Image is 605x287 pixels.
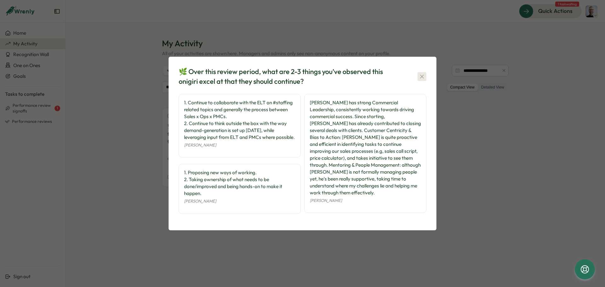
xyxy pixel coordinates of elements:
div: 1. Continue to collaborate with the ELT on #staffing related topics and generally the process bet... [184,99,295,141]
div: [PERSON_NAME] has strong Commercial Leadership, consistently working towards driving commercial s... [310,99,421,196]
span: [PERSON_NAME] [184,142,216,147]
div: 🌿 Over this review period, what are 2-3 things you’ve observed this onigiri excel at that they sh... [179,67,402,86]
span: [PERSON_NAME] [184,198,216,204]
div: 1. Proposing new ways of working. 2. Taking ownership of what needs to be done/improved and being... [184,169,295,197]
span: [PERSON_NAME] [310,198,342,203]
